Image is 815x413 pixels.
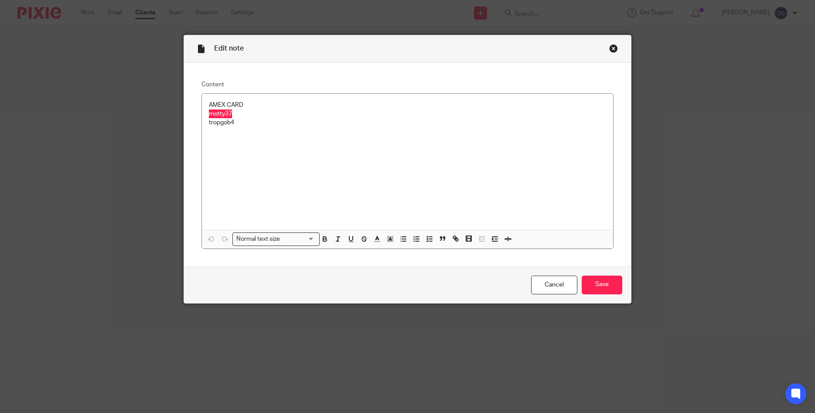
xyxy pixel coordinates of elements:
[531,276,577,294] a: Cancel
[232,232,320,246] div: Search for option
[235,235,282,244] span: Normal text size
[209,109,607,118] p: motty37
[283,235,314,244] input: Search for option
[214,45,244,52] span: Edit note
[201,80,614,89] label: Content
[209,101,607,109] p: AMEX CARD
[609,44,618,53] div: Close this dialog window
[582,276,622,294] input: Save
[209,118,607,127] p: tropgob4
